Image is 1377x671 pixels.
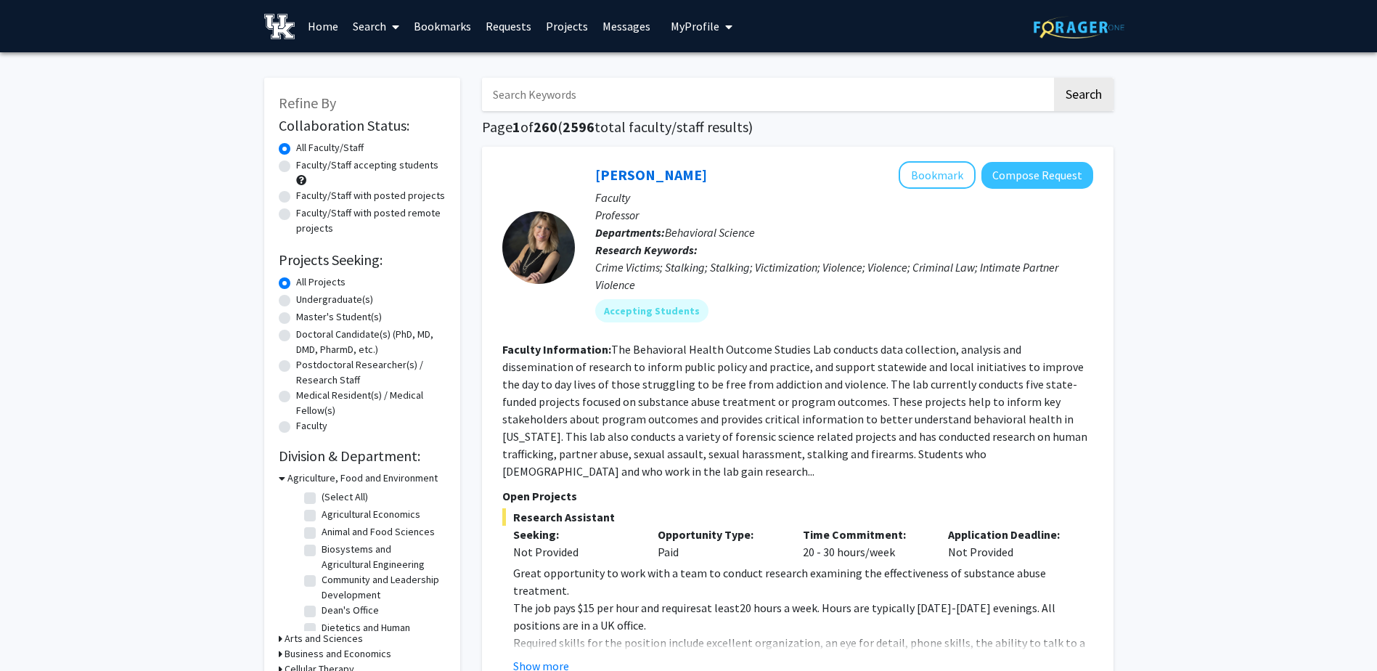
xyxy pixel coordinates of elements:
[346,1,406,52] a: Search
[563,118,594,136] span: 2596
[285,631,363,646] h3: Arts and Sciences
[296,292,373,307] label: Undergraduate(s)
[948,526,1071,543] p: Application Deadline:
[937,526,1082,561] div: Not Provided
[899,161,976,189] button: Add TK Logan to Bookmarks
[482,78,1052,111] input: Search Keywords
[279,447,446,465] h2: Division & Department:
[279,251,446,269] h2: Projects Seeking:
[478,1,539,52] a: Requests
[322,572,442,603] label: Community and Leadership Development
[322,620,442,651] label: Dietetics and Human Nutrition
[482,118,1114,136] h1: Page of ( total faculty/staff results)
[513,599,1093,634] p: at least
[322,524,435,540] label: Animal and Food Sciences
[792,526,937,561] div: 20 - 30 hours/week
[671,19,719,33] span: My Profile
[512,118,520,136] span: 1
[279,117,446,134] h2: Collaboration Status:
[513,543,637,561] div: Not Provided
[406,1,478,52] a: Bookmarks
[287,471,438,486] h3: Agriculture, Food and Environment
[11,606,62,660] iframe: Chat
[595,206,1093,224] p: Professor
[322,489,368,505] label: (Select All)
[264,14,295,39] img: University of Kentucky Logo
[981,162,1093,189] button: Compose Request to TK Logan
[513,566,1046,598] span: Great opportunity to work with a team to conduct research examining the effectiveness of substanc...
[595,166,707,184] a: [PERSON_NAME]
[595,225,665,240] b: Departments:
[322,603,379,618] label: Dean's Office
[595,259,1093,293] div: Crime Victims; Stalking; Stalking; Victimization; Violence; Violence; Criminal Law; Intimate Part...
[534,118,557,136] span: 260
[301,1,346,52] a: Home
[296,327,446,357] label: Doctoral Candidate(s) (PhD, MD, DMD, PharmD, etc.)
[595,1,658,52] a: Messages
[595,189,1093,206] p: Faculty
[1054,78,1114,111] button: Search
[539,1,595,52] a: Projects
[658,526,781,543] p: Opportunity Type:
[513,526,637,543] p: Seeking:
[1034,16,1124,38] img: ForagerOne Logo
[803,526,926,543] p: Time Commitment:
[296,357,446,388] label: Postdoctoral Researcher(s) / Research Staff
[322,507,420,522] label: Agricultural Economics
[296,188,445,203] label: Faculty/Staff with posted projects
[513,601,701,615] span: The job pays $15 per hour and requires
[296,418,327,434] label: Faculty
[296,206,446,236] label: Faculty/Staff with posted remote projects
[502,508,1093,526] span: Research Assistant
[285,646,391,662] h3: Business and Economics
[595,299,708,322] mat-chip: Accepting Students
[502,487,1093,505] p: Open Projects
[502,342,611,357] b: Faculty Information:
[296,140,364,155] label: All Faculty/Staff
[322,542,442,572] label: Biosystems and Agricultural Engineering
[296,388,446,418] label: Medical Resident(s) / Medical Fellow(s)
[296,274,346,290] label: All Projects
[595,243,698,257] b: Research Keywords:
[296,158,438,173] label: Faculty/Staff accepting students
[647,526,792,561] div: Paid
[279,94,336,112] span: Refine By
[513,601,1055,633] span: 20 hours a week. Hours are typically [DATE]-[DATE] evenings. All positions are in a UK office.
[502,342,1087,479] fg-read-more: The Behavioral Health Outcome Studies Lab conducts data collection, analysis and dissemination of...
[665,225,755,240] span: Behavioral Science
[296,309,382,325] label: Master's Student(s)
